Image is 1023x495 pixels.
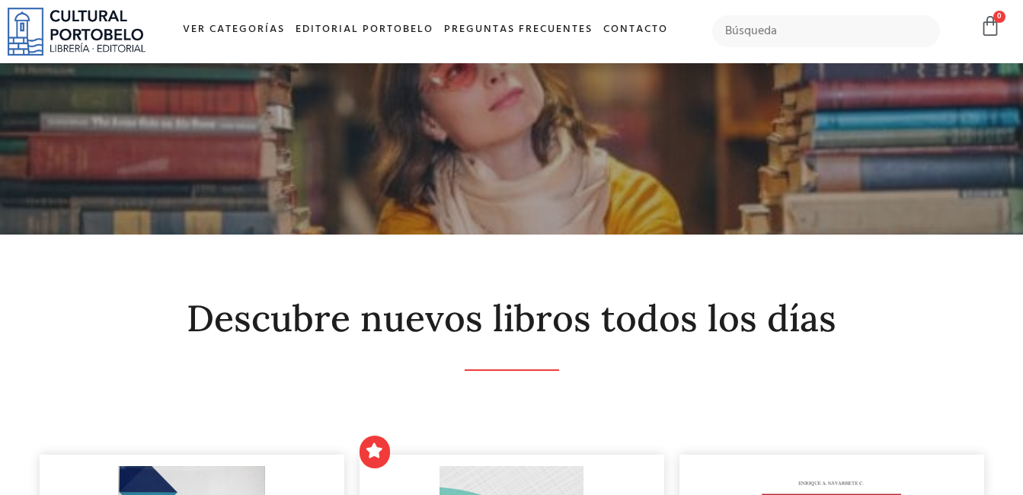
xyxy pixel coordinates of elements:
input: Búsqueda [712,15,940,47]
a: Preguntas frecuentes [439,14,598,46]
a: Editorial Portobelo [290,14,439,46]
a: 0 [980,15,1001,37]
a: Contacto [598,14,673,46]
h2: Descubre nuevos libros todos los días [40,299,984,339]
a: Ver Categorías [177,14,290,46]
span: 0 [993,11,1005,23]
